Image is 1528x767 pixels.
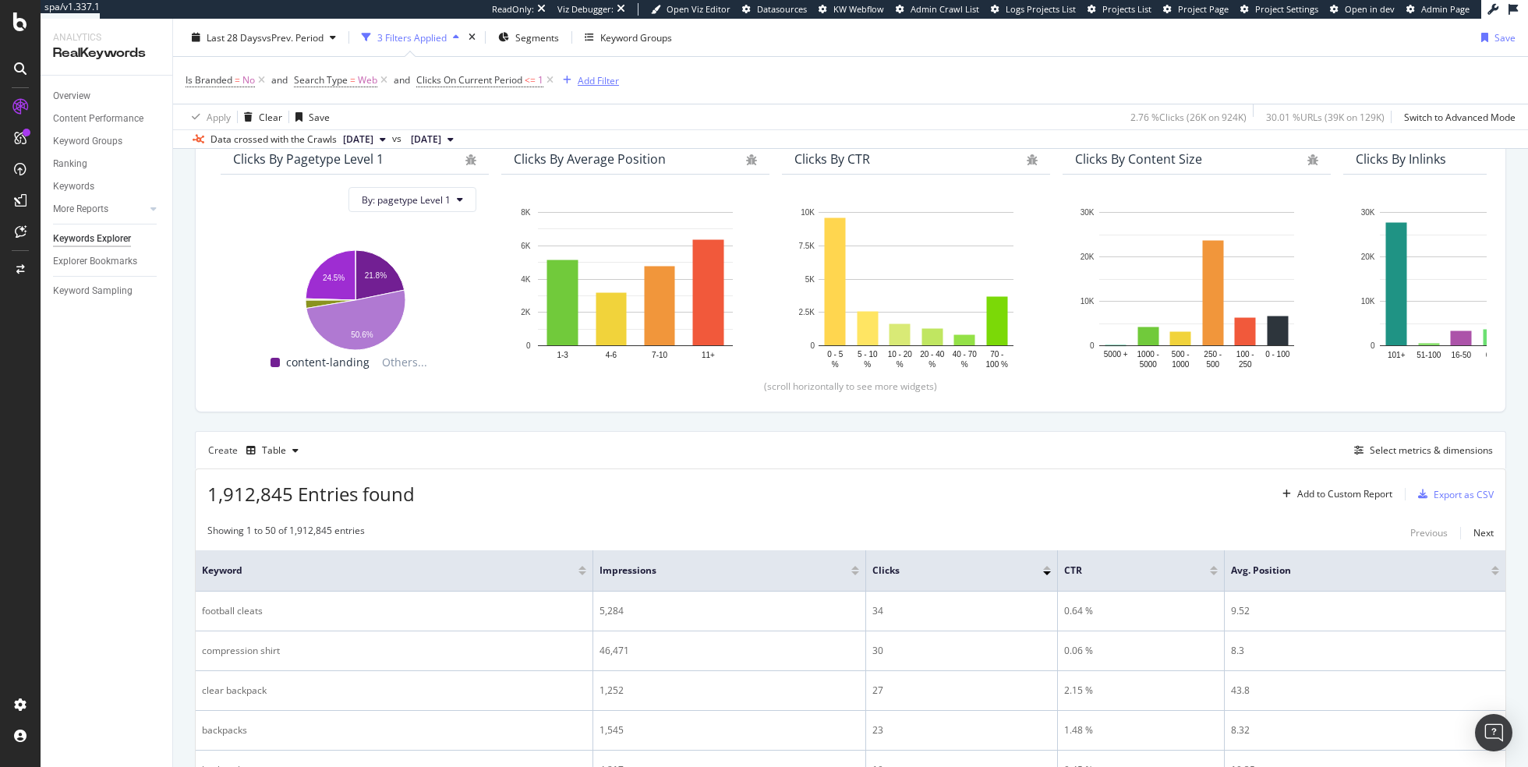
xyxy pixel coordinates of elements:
[1410,524,1448,543] button: Previous
[1172,360,1190,369] text: 1000
[186,25,342,50] button: Last 28 DaysvsPrev. Period
[207,481,415,507] span: 1,912,845 Entries found
[351,330,373,339] text: 50.6%
[1240,3,1318,16] a: Project Settings
[358,69,377,91] span: Web
[362,193,451,207] span: By: pagetype Level 1
[53,44,160,62] div: RealKeywords
[557,351,568,359] text: 1-3
[1410,526,1448,539] div: Previous
[53,253,137,270] div: Explorer Bookmarks
[600,604,859,618] div: 5,284
[1172,350,1190,359] text: 500 -
[521,275,531,284] text: 4K
[1236,350,1254,359] text: 100 -
[53,111,161,127] a: Content Performance
[1064,604,1218,618] div: 0.64 %
[515,30,559,44] span: Segments
[872,723,1051,737] div: 23
[186,104,231,129] button: Apply
[896,3,979,16] a: Admin Crawl List
[1064,684,1218,698] div: 2.15 %
[1178,3,1229,15] span: Project Page
[289,104,330,129] button: Save
[798,309,815,317] text: 2.5K
[343,133,373,147] span: 2025 Aug. 21st
[1276,482,1392,507] button: Add to Custom Report
[53,111,143,127] div: Content Performance
[210,133,337,147] div: Data crossed with the Crawls
[1348,441,1493,460] button: Select metrics & dimensions
[233,151,384,167] div: Clicks By pagetype Level 1
[53,231,131,247] div: Keywords Explorer
[1090,341,1095,350] text: 0
[233,242,476,353] svg: A chart.
[651,3,730,16] a: Open Viz Editor
[1434,488,1494,501] div: Export as CSV
[525,73,536,87] span: <=
[465,154,476,165] div: bug
[742,3,807,16] a: Datasources
[794,204,1038,372] svg: A chart.
[1406,3,1470,16] a: Admin Page
[1266,110,1385,123] div: 30.01 % URLs ( 39K on 129K )
[202,684,586,698] div: clear backpack
[1371,341,1375,350] text: 0
[53,283,161,299] a: Keyword Sampling
[365,271,387,280] text: 21.8%
[1064,723,1218,737] div: 1.48 %
[1088,3,1151,16] a: Projects List
[207,30,262,44] span: Last 28 Days
[53,133,161,150] a: Keyword Groups
[53,201,108,217] div: More Reports
[492,3,534,16] div: ReadOnly:
[294,73,348,87] span: Search Type
[1075,204,1318,372] svg: A chart.
[872,564,1020,578] span: Clicks
[1255,3,1318,15] span: Project Settings
[1163,3,1229,16] a: Project Page
[872,604,1051,618] div: 34
[1231,723,1499,737] div: 8.32
[858,350,878,359] text: 5 - 10
[202,604,586,618] div: football cleats
[888,350,913,359] text: 10 - 20
[911,3,979,15] span: Admin Crawl List
[1398,104,1516,129] button: Switch to Advanced Mode
[600,564,828,578] span: Impressions
[1140,360,1158,369] text: 5000
[202,644,586,658] div: compression shirt
[1081,253,1095,261] text: 20K
[557,3,614,16] div: Viz Debugger:
[652,351,667,359] text: 7-10
[53,178,161,195] a: Keywords
[928,360,936,369] text: %
[953,350,978,359] text: 40 - 70
[53,156,161,172] a: Ranking
[606,351,617,359] text: 4-6
[600,684,859,698] div: 1,252
[864,360,871,369] text: %
[1204,350,1222,359] text: 250 -
[1064,564,1187,578] span: CTR
[1345,3,1395,15] span: Open in dev
[991,3,1076,16] a: Logs Projects List
[465,30,479,45] div: times
[1297,490,1392,499] div: Add to Custom Report
[235,73,240,87] span: =
[1102,3,1151,15] span: Projects List
[1473,524,1494,543] button: Next
[1370,444,1493,457] div: Select metrics & dimensions
[53,156,87,172] div: Ranking
[1231,684,1499,698] div: 43.8
[1081,208,1095,217] text: 30K
[1421,3,1470,15] span: Admin Page
[521,309,531,317] text: 2K
[702,351,715,359] text: 11+
[1412,482,1494,507] button: Export as CSV
[350,73,355,87] span: =
[600,30,672,44] div: Keyword Groups
[514,204,757,372] div: A chart.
